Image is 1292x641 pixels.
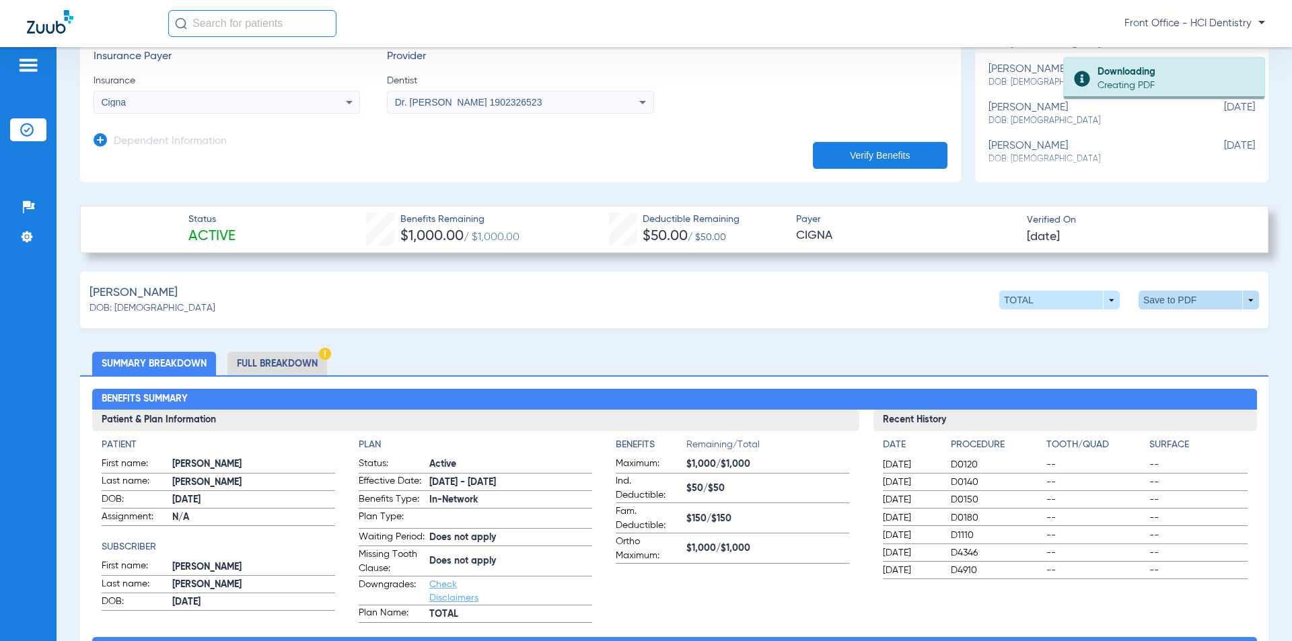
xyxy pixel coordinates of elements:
[1149,546,1248,560] span: --
[883,511,939,525] span: [DATE]
[227,352,327,375] li: Full Breakdown
[172,511,335,525] span: N/A
[951,511,1042,525] span: D0180
[102,474,168,490] span: Last name:
[1124,17,1265,30] span: Front Office - HCI Dentistry
[1149,458,1248,472] span: --
[168,10,336,37] input: Search for patients
[951,438,1042,457] app-breakdown-title: Procedure
[429,580,478,603] a: Check Disclaimers
[883,546,939,560] span: [DATE]
[883,438,939,457] app-breakdown-title: Date
[172,595,335,609] span: [DATE]
[429,607,592,621] span: TOTAL
[102,595,168,611] span: DOB:
[102,457,168,473] span: First name:
[951,438,1042,452] h4: Procedure
[172,457,335,472] span: [PERSON_NAME]
[616,474,682,502] span: Ind. Deductible:
[387,50,653,64] h3: Provider
[616,457,682,473] span: Maximum:
[1139,291,1259,309] button: Save to PDF
[951,493,1042,506] span: D0150
[686,482,849,496] span: $50/$50
[873,410,1257,431] h3: Recent History
[94,74,360,87] span: Insurance
[1046,493,1145,506] span: --
[400,229,464,243] span: $1,000.00
[813,142,947,169] button: Verify Benefits
[1149,438,1248,452] h4: Surface
[359,548,425,576] span: Missing Tooth Clause:
[883,438,939,452] h4: Date
[951,546,1042,560] span: D4346
[92,410,859,431] h3: Patient & Plan Information
[172,476,335,490] span: [PERSON_NAME]
[188,213,236,227] span: Status
[1225,576,1292,641] iframe: Chat Widget
[989,153,1188,165] span: DOB: [DEMOGRAPHIC_DATA]
[172,560,335,574] span: [PERSON_NAME]
[1046,476,1145,489] span: --
[1027,213,1246,227] span: Verified On
[686,457,849,472] span: $1,000/$1,000
[951,458,1042,472] span: D0120
[1027,229,1060,246] span: [DATE]
[319,348,331,360] img: Hazard
[102,438,335,452] h4: Patient
[1149,511,1248,525] span: --
[616,438,686,457] app-breakdown-title: Benefits
[1046,438,1145,457] app-breakdown-title: Tooth/Quad
[1046,458,1145,472] span: --
[1046,546,1145,560] span: --
[102,540,335,554] h4: Subscriber
[1098,65,1253,79] div: Downloading
[172,493,335,507] span: [DATE]
[1046,529,1145,542] span: --
[114,135,227,149] h3: Dependent Information
[172,578,335,592] span: [PERSON_NAME]
[1046,564,1145,577] span: --
[102,510,168,526] span: Assignment:
[951,529,1042,542] span: D1110
[688,233,726,242] span: / $50.00
[89,285,178,301] span: [PERSON_NAME]
[883,458,939,472] span: [DATE]
[989,102,1188,126] div: [PERSON_NAME]
[102,492,168,508] span: DOB:
[951,564,1042,577] span: D4910
[989,63,1188,88] div: [PERSON_NAME]
[387,74,653,87] span: Dentist
[883,564,939,577] span: [DATE]
[1188,140,1255,165] span: [DATE]
[429,493,592,507] span: In-Network
[429,554,592,568] span: Does not apply
[17,57,39,73] img: hamburger-icon
[359,530,425,546] span: Waiting Period:
[400,213,519,227] span: Benefits Remaining
[1046,511,1145,525] span: --
[883,529,939,542] span: [DATE]
[1149,476,1248,489] span: --
[616,504,682,533] span: Fam. Deductible:
[951,476,1042,489] span: D0140
[429,531,592,545] span: Does not apply
[643,213,740,227] span: Deductible Remaining
[686,512,849,526] span: $150/$150
[102,577,168,593] span: Last name:
[989,115,1188,127] span: DOB: [DEMOGRAPHIC_DATA]
[686,541,849,556] span: $1,000/$1,000
[359,474,425,490] span: Effective Date:
[1098,79,1253,92] div: Creating PDF
[883,476,939,489] span: [DATE]
[883,493,939,506] span: [DATE]
[1188,102,1255,126] span: [DATE]
[643,229,688,243] span: $50.00
[1149,564,1248,577] span: --
[999,291,1120,309] button: TOTAL
[1149,529,1248,542] span: --
[429,476,592,490] span: [DATE] - [DATE]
